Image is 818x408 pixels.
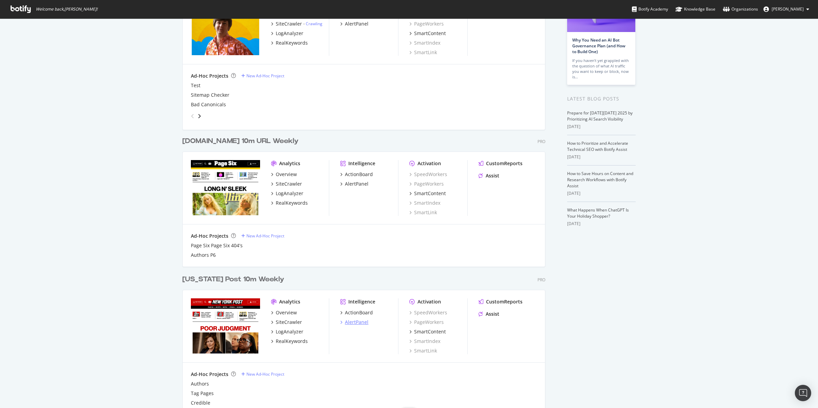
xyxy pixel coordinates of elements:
[345,20,368,27] div: AlertPanel
[276,40,308,46] div: RealKeywords
[409,49,437,56] a: SmartLink
[486,160,522,167] div: CustomReports
[306,21,322,27] a: Crawling
[345,181,368,187] div: AlertPanel
[246,371,284,377] div: New Ad-Hoc Project
[567,95,636,103] div: Latest Blog Posts
[188,111,197,122] div: angle-left
[479,160,522,167] a: CustomReports
[276,30,303,37] div: LogAnalyzer
[567,124,636,130] div: [DATE]
[479,311,499,317] a: Assist
[409,347,437,354] a: SmartLink
[632,6,668,13] div: Botify Academy
[182,274,284,284] div: [US_STATE] Post 10m Weekly
[246,233,284,239] div: New Ad-Hoc Project
[191,380,209,387] a: Authors
[276,328,303,335] div: LogAnalyzer
[182,274,287,284] a: [US_STATE] Post 10m Weekly
[676,6,715,13] div: Knowledge Base
[279,298,300,305] div: Analytics
[303,21,322,27] div: -
[197,113,202,120] div: angle-right
[409,319,444,326] a: PageWorkers
[191,82,200,89] a: Test
[191,371,228,378] div: Ad-Hoc Projects
[276,181,302,187] div: SiteCrawler
[271,309,297,316] a: Overview
[276,171,297,178] div: Overview
[271,200,308,206] a: RealKeywords
[572,58,630,80] div: If you haven’t yet grappled with the question of what AI traffic you want to keep or block, now is…
[271,319,302,326] a: SiteCrawler
[271,20,322,27] a: SiteCrawler- Crawling
[409,40,440,46] a: SmartIndex
[340,20,368,27] a: AlertPanel
[36,6,97,12] span: Welcome back, [PERSON_NAME] !
[537,277,545,283] div: Pro
[276,319,302,326] div: SiteCrawler
[409,20,444,27] a: PageWorkers
[191,242,243,249] a: Page Six Page Six 404's
[340,171,373,178] a: ActionBoard
[414,328,446,335] div: SmartContent
[409,171,447,178] a: SpeedWorkers
[241,371,284,377] a: New Ad-Hoc Project
[758,4,815,15] button: [PERSON_NAME]
[271,328,303,335] a: LogAnalyzer
[409,190,446,197] a: SmartContent
[772,6,804,12] span: Brendan O'Connell
[191,390,214,397] a: Tag Pages
[340,309,373,316] a: ActionBoard
[271,338,308,345] a: RealKeywords
[191,298,260,354] img: www.Nypost.com
[537,139,545,144] div: Pro
[276,338,308,345] div: RealKeywords
[572,37,625,54] a: Why You Need an AI Bot Governance Plan (and How to Build One)
[348,160,375,167] div: Intelligence
[276,20,302,27] div: SiteCrawler
[241,73,284,79] a: New Ad-Hoc Project
[191,160,260,215] img: www.Pagesix.com
[567,140,628,152] a: How to Prioritize and Accelerate Technical SEO with Botify Assist
[191,399,210,406] a: Credible
[409,30,446,37] a: SmartContent
[345,171,373,178] div: ActionBoard
[479,172,499,179] a: Assist
[191,101,226,108] a: Bad Canonicals
[271,190,303,197] a: LogAnalyzer
[567,154,636,160] div: [DATE]
[567,207,629,219] a: What Happens When ChatGPT Is Your Holiday Shopper?
[486,311,499,317] div: Assist
[486,298,522,305] div: CustomReports
[409,181,444,187] div: PageWorkers
[271,30,303,37] a: LogAnalyzer
[567,171,633,189] a: How to Save Hours on Content and Research Workflows with Botify Assist
[418,298,441,305] div: Activation
[271,181,302,187] a: SiteCrawler
[409,209,437,216] a: SmartLink
[271,171,297,178] a: Overview
[409,200,440,206] a: SmartIndex
[182,136,299,146] div: [DOMAIN_NAME] 10m URL Weekly
[191,92,229,98] a: Sitemap Checker
[191,252,216,258] a: Authors P6
[409,328,446,335] a: SmartContent
[414,30,446,37] div: SmartContent
[276,200,308,206] div: RealKeywords
[479,298,522,305] a: CustomReports
[409,338,440,345] a: SmartIndex
[191,233,228,239] div: Ad-Hoc Projects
